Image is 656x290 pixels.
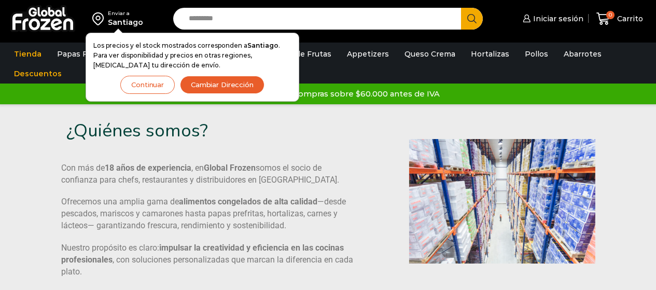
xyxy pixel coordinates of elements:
a: Hortalizas [466,44,514,64]
button: Continuar [120,76,175,94]
b: impulsar la creatividad y eficiencia en las cocinas profesionales [61,243,344,265]
a: Pulpa de Frutas [267,44,337,64]
p: Los precios y el stock mostrados corresponden a . Para ver disponibilidad y precios en otras regi... [93,40,291,71]
a: Abarrotes [559,44,607,64]
a: Descuentos [9,64,67,84]
button: Cambiar Dirección [180,76,264,94]
b: Global Frozen [204,163,256,173]
h3: ¿Quiénes somos? [66,120,317,142]
strong: Santiago [247,42,278,49]
a: Papas Fritas [52,44,109,64]
img: address-field-icon.svg [92,10,108,27]
button: Search button [461,8,483,30]
div: Santiago [108,17,143,27]
a: Pollos [520,44,553,64]
span: Carrito [615,13,643,24]
p: Con más de , en somos el socio de confianza para chefs, restaurantes y distribuidores en [GEOGRAP... [61,162,356,186]
span: Iniciar sesión [531,13,583,24]
p: Nuestro propósito es claro: , con soluciones personalizadas que marcan la diferencia en cada plato. [61,242,356,278]
a: Iniciar sesión [520,8,583,29]
p: Ofrecemos una amplia gama de —desde pescados, mariscos y camarones hasta papas prefritas, hortali... [61,196,356,232]
a: Queso Crema [399,44,460,64]
b: alimentos congelados de alta calidad [179,197,317,206]
a: Tienda [9,44,47,64]
a: Appetizers [342,44,394,64]
a: 0 Carrito [594,7,646,31]
div: Enviar a [108,10,143,17]
span: 0 [606,11,615,19]
b: 18 años de experiencia [105,163,191,173]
